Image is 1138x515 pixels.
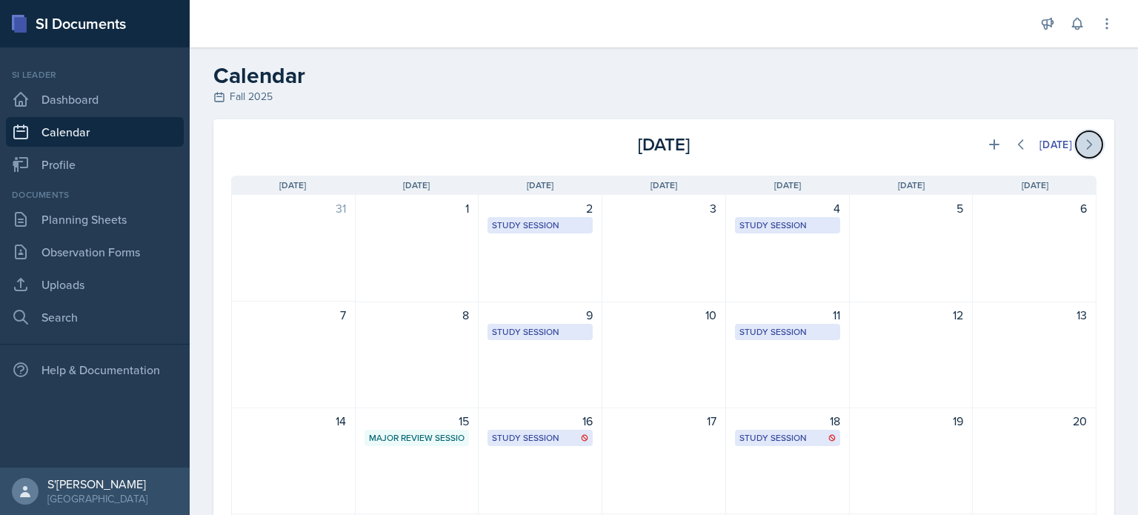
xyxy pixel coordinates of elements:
div: 13 [982,306,1087,324]
a: Dashboard [6,84,184,114]
a: Uploads [6,270,184,299]
div: 18 [735,412,840,430]
div: S'[PERSON_NAME] [47,476,147,491]
div: 14 [241,412,346,430]
div: [DATE] [519,131,808,158]
span: [DATE] [774,179,801,192]
div: 8 [365,306,470,324]
div: 10 [611,306,716,324]
div: 20 [982,412,1087,430]
a: Planning Sheets [6,205,184,234]
div: Si leader [6,68,184,82]
div: 3 [611,199,716,217]
div: Fall 2025 [213,89,1114,104]
div: 4 [735,199,840,217]
div: Major Review Session [369,431,465,445]
div: Study Session [739,219,836,232]
span: [DATE] [1022,179,1048,192]
span: [DATE] [650,179,677,192]
a: Profile [6,150,184,179]
span: [DATE] [898,179,925,192]
div: 5 [859,199,964,217]
div: Study Session [739,431,836,445]
div: 7 [241,306,346,324]
div: 11 [735,306,840,324]
div: Study Session [492,325,588,339]
a: Observation Forms [6,237,184,267]
div: [GEOGRAPHIC_DATA] [47,491,147,506]
div: 19 [859,412,964,430]
span: [DATE] [403,179,430,192]
span: [DATE] [279,179,306,192]
div: Documents [6,188,184,202]
button: [DATE] [1030,132,1082,157]
div: 15 [365,412,470,430]
div: 12 [859,306,964,324]
div: Study Session [492,431,588,445]
div: Help & Documentation [6,355,184,385]
div: 16 [488,412,593,430]
a: Calendar [6,117,184,147]
div: 6 [982,199,1087,217]
div: 17 [611,412,716,430]
a: Search [6,302,184,332]
div: Study Session [492,219,588,232]
div: 31 [241,199,346,217]
div: 9 [488,306,593,324]
div: Study Session [739,325,836,339]
span: [DATE] [527,179,553,192]
h2: Calendar [213,62,1114,89]
div: 2 [488,199,593,217]
div: 1 [365,199,470,217]
div: [DATE] [1039,139,1072,150]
